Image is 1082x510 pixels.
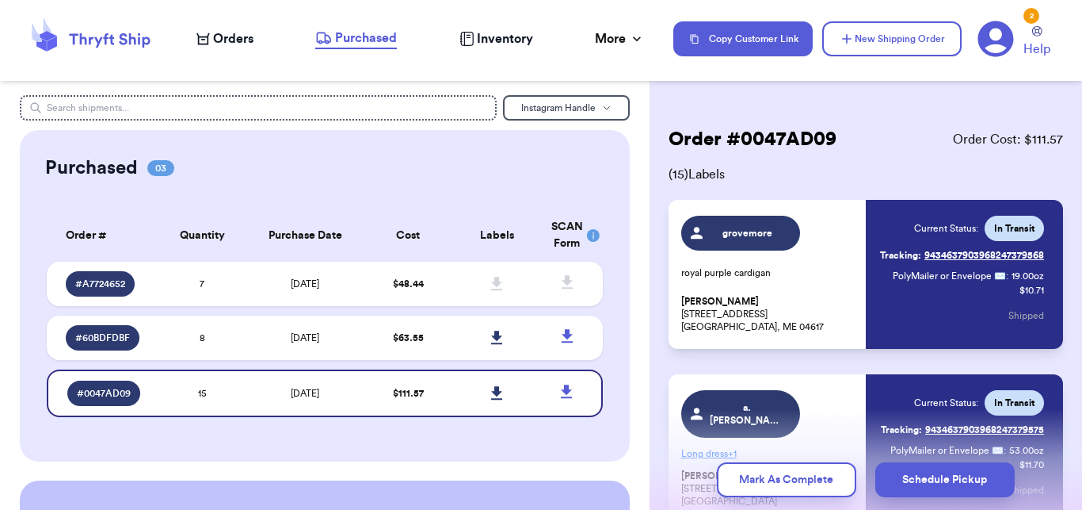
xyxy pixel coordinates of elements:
span: $ 111.57 [393,389,424,398]
span: Instagram Handle [521,103,596,113]
a: Inventory [459,29,533,48]
button: Copy Customer Link [673,21,813,56]
span: 03 [147,160,174,176]
span: Current Status: [914,222,978,235]
span: # 0047AD09 [77,387,131,400]
span: : [1004,444,1006,457]
th: Labels [452,209,541,262]
button: Schedule Pickup [875,462,1015,497]
span: In Transit [994,397,1034,409]
th: Quantity [158,209,246,262]
button: New Shipping Order [822,21,962,56]
span: Orders [213,29,253,48]
span: PolyMailer or Envelope ✉️ [890,446,1004,455]
span: $ 63.55 [393,333,424,343]
th: Cost [364,209,452,262]
span: In Transit [994,222,1034,235]
span: Help [1023,40,1050,59]
span: [DATE] [291,333,319,343]
h2: Order # 0047AD09 [669,127,836,152]
span: : [1006,270,1008,282]
span: a.[PERSON_NAME].inthe.mewdow [710,401,785,427]
span: + 1 [728,449,737,458]
button: Shipped [1008,298,1044,333]
span: [DATE] [291,279,319,289]
span: grovemore [710,227,785,240]
span: 19.00 oz [1012,270,1044,282]
h2: Purchased [45,155,138,181]
p: Long dress [681,441,856,466]
input: Search shipments... [20,95,497,121]
button: Instagram Handle [503,95,630,121]
button: Mark As Complete [717,462,856,497]
span: 15 [198,389,207,398]
div: 2 [1023,8,1039,24]
a: Orders [196,29,253,48]
span: 53.00 oz [1009,444,1044,457]
p: $10.71 [1019,284,1044,297]
a: Tracking:9434637903968247379568 [880,243,1044,268]
span: Current Status: [914,397,978,409]
p: [STREET_ADDRESS] [GEOGRAPHIC_DATA], ME 04617 [681,295,856,333]
span: [PERSON_NAME] [681,296,759,308]
span: $ 48.44 [393,279,424,289]
p: royal purple cardigan [681,267,856,279]
span: 8 [200,333,205,343]
span: PolyMailer or Envelope ✉️ [893,271,1006,281]
span: Order Cost: $ 111.57 [953,130,1063,149]
a: 2 [977,21,1014,57]
span: Tracking: [880,249,921,262]
th: Order # [47,209,158,262]
span: [DATE] [291,389,319,398]
span: Purchased [335,29,397,48]
span: # 60BDFDBF [75,332,130,344]
div: More [595,29,645,48]
span: Tracking: [881,424,922,436]
span: ( 15 ) Labels [669,165,1063,184]
div: SCAN Form [551,219,584,252]
a: Help [1023,26,1050,59]
a: Tracking:9434637903968247379575 [881,417,1044,443]
span: 7 [200,279,204,289]
span: Inventory [477,29,533,48]
a: Purchased [315,29,397,49]
th: Purchase Date [246,209,364,262]
span: # A7724652 [75,278,125,290]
